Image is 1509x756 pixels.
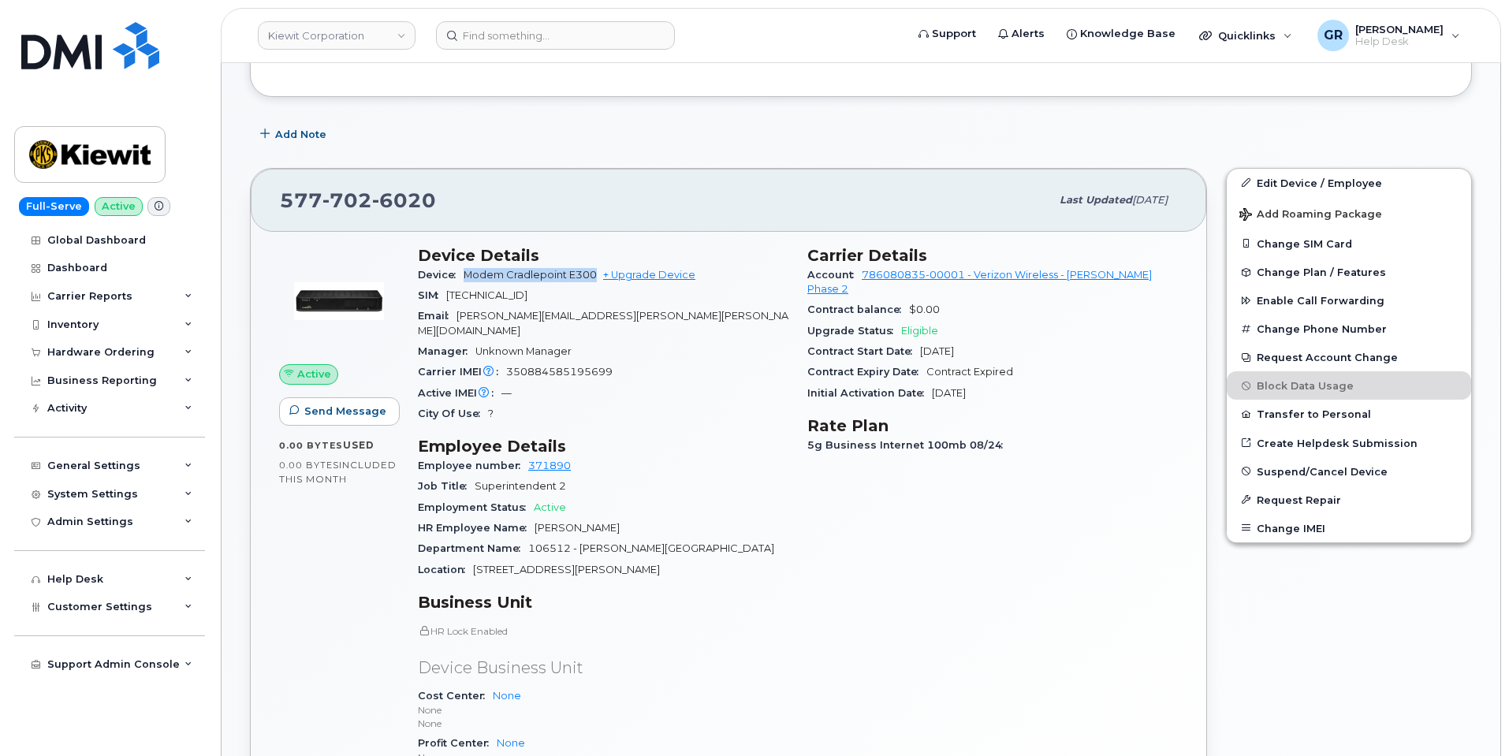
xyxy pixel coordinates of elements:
[501,387,512,399] span: —
[258,21,415,50] a: Kiewit Corporation
[279,459,397,485] span: included this month
[1227,343,1471,371] button: Request Account Change
[807,304,909,315] span: Contract balance
[987,18,1056,50] a: Alerts
[1257,266,1386,278] span: Change Plan / Features
[1355,23,1444,35] span: [PERSON_NAME]
[1440,687,1497,744] iframe: Messenger Launcher
[1227,286,1471,315] button: Enable Call Forwarding
[932,387,966,399] span: [DATE]
[603,269,695,281] a: + Upgrade Device
[279,440,343,451] span: 0.00 Bytes
[1060,194,1132,206] span: Last updated
[534,501,566,513] span: Active
[436,21,675,50] input: Find something...
[418,480,475,492] span: Job Title
[418,703,788,717] p: None
[418,657,788,680] p: Device Business Unit
[1227,258,1471,286] button: Change Plan / Features
[493,690,521,702] a: None
[907,18,987,50] a: Support
[372,188,436,212] span: 6020
[446,289,527,301] span: [TECHNICAL_ID]
[528,542,774,554] span: 106512 - [PERSON_NAME][GEOGRAPHIC_DATA]
[807,416,1178,435] h3: Rate Plan
[807,269,1152,295] a: 786080835-00001 - Verizon Wireless - [PERSON_NAME] Phase 2
[535,522,620,534] span: [PERSON_NAME]
[528,460,571,471] a: 371890
[473,564,660,575] span: [STREET_ADDRESS][PERSON_NAME]
[475,480,566,492] span: Superintendent 2
[1218,29,1276,42] span: Quicklinks
[1355,35,1444,48] span: Help Desk
[279,397,400,426] button: Send Message
[807,325,901,337] span: Upgrade Status
[1227,169,1471,197] a: Edit Device / Employee
[418,437,788,456] h3: Employee Details
[418,460,528,471] span: Employee number
[279,460,339,471] span: 0.00 Bytes
[418,345,475,357] span: Manager
[488,408,494,419] span: ?
[275,127,326,142] span: Add Note
[1227,371,1471,400] button: Block Data Usage
[1257,465,1388,477] span: Suspend/Cancel Device
[418,269,464,281] span: Device
[807,439,1011,451] span: 5g Business Internet 100mb 08/24
[807,269,862,281] span: Account
[1324,26,1343,45] span: GR
[1227,197,1471,229] button: Add Roaming Package
[418,690,493,702] span: Cost Center
[1227,315,1471,343] button: Change Phone Number
[1227,514,1471,542] button: Change IMEI
[901,325,938,337] span: Eligible
[506,366,613,378] span: 350884585195699
[418,564,473,575] span: Location
[1080,26,1176,42] span: Knowledge Base
[1227,429,1471,457] a: Create Helpdesk Submission
[1257,295,1384,307] span: Enable Call Forwarding
[418,366,506,378] span: Carrier IMEI
[497,737,525,749] a: None
[322,188,372,212] span: 702
[909,304,940,315] span: $0.00
[1227,400,1471,428] button: Transfer to Personal
[343,439,374,451] span: used
[807,345,920,357] span: Contract Start Date
[1056,18,1187,50] a: Knowledge Base
[418,387,501,399] span: Active IMEI
[807,366,926,378] span: Contract Expiry Date
[418,624,788,638] p: HR Lock Enabled
[920,345,954,357] span: [DATE]
[292,254,386,348] img: image20231002-3703462-v75dz6.jpeg
[1227,486,1471,514] button: Request Repair
[250,121,340,149] button: Add Note
[418,310,456,322] span: Email
[475,345,572,357] span: Unknown Manager
[280,188,436,212] span: 577
[807,246,1178,265] h3: Carrier Details
[807,387,932,399] span: Initial Activation Date
[1188,20,1303,51] div: Quicklinks
[926,366,1013,378] span: Contract Expired
[418,737,497,749] span: Profit Center
[1227,229,1471,258] button: Change SIM Card
[418,717,788,730] p: None
[418,522,535,534] span: HR Employee Name
[297,367,331,382] span: Active
[418,246,788,265] h3: Device Details
[1306,20,1471,51] div: Gabriel Rains
[932,26,976,42] span: Support
[418,289,446,301] span: SIM
[1227,457,1471,486] button: Suspend/Cancel Device
[418,310,788,336] span: [PERSON_NAME][EMAIL_ADDRESS][PERSON_NAME][PERSON_NAME][DOMAIN_NAME]
[418,542,528,554] span: Department Name
[464,269,597,281] span: Modem Cradlepoint E300
[418,408,488,419] span: City Of Use
[418,593,788,612] h3: Business Unit
[418,501,534,513] span: Employment Status
[1239,208,1382,223] span: Add Roaming Package
[304,404,386,419] span: Send Message
[1012,26,1045,42] span: Alerts
[1132,194,1168,206] span: [DATE]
